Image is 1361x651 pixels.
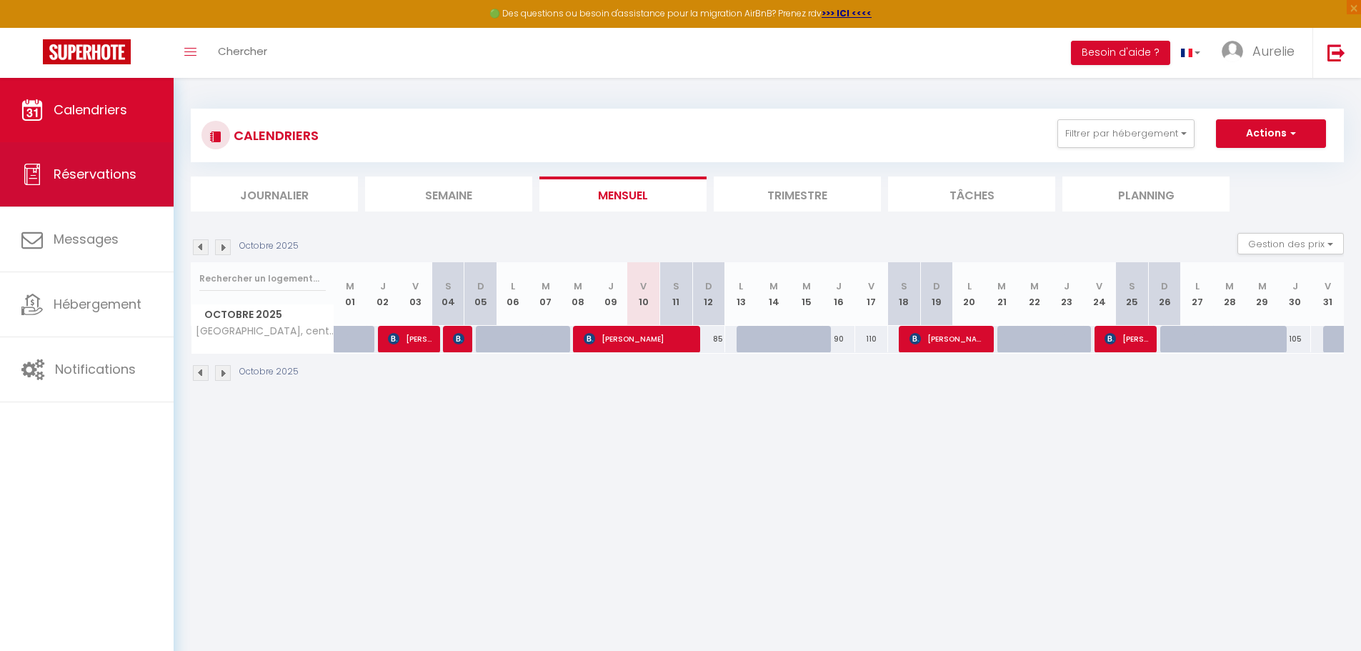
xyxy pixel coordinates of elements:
[692,326,725,352] div: 85
[985,262,1018,326] th: 21
[790,262,823,326] th: 15
[43,39,131,64] img: Super Booking
[511,279,515,293] abbr: L
[967,279,972,293] abbr: L
[1195,279,1200,293] abbr: L
[757,262,790,326] th: 14
[855,262,888,326] th: 17
[497,262,529,326] th: 06
[1062,177,1230,212] li: Planning
[574,279,582,293] abbr: M
[594,262,627,326] th: 09
[822,262,855,326] th: 16
[953,262,986,326] th: 20
[1279,326,1312,352] div: 105
[584,325,693,352] span: [PERSON_NAME]
[399,262,432,326] th: 03
[1327,44,1345,61] img: logout
[822,326,855,352] div: 90
[334,262,367,326] th: 01
[1225,279,1234,293] abbr: M
[1214,262,1247,326] th: 28
[1237,233,1344,254] button: Gestion des prix
[54,295,141,313] span: Hébergement
[1083,262,1116,326] th: 24
[194,326,336,337] span: [GEOGRAPHIC_DATA], centre ville, 300m de la mer
[1051,262,1084,326] th: 23
[888,262,921,326] th: 18
[901,279,907,293] abbr: S
[445,279,452,293] abbr: S
[1292,279,1298,293] abbr: J
[705,279,712,293] abbr: D
[1096,279,1102,293] abbr: V
[1252,42,1295,60] span: Aurelie
[997,279,1006,293] abbr: M
[659,262,692,326] th: 11
[692,262,725,326] th: 12
[412,279,419,293] abbr: V
[769,279,778,293] abbr: M
[388,325,432,352] span: [PERSON_NAME]
[739,279,743,293] abbr: L
[230,119,319,151] h3: CALENDRIERS
[836,279,842,293] abbr: J
[868,279,874,293] abbr: V
[933,279,940,293] abbr: D
[365,177,532,212] li: Semaine
[1258,279,1267,293] abbr: M
[191,177,358,212] li: Journalier
[1129,279,1135,293] abbr: S
[608,279,614,293] abbr: J
[1071,41,1170,65] button: Besoin d'aide ?
[54,165,136,183] span: Réservations
[1105,325,1148,352] span: [PERSON_NAME]
[239,239,299,253] p: Octobre 2025
[539,177,707,212] li: Mensuel
[453,325,464,352] span: [PERSON_NAME]
[855,326,888,352] div: 110
[542,279,550,293] abbr: M
[1030,279,1039,293] abbr: M
[1279,262,1312,326] th: 30
[1211,28,1312,78] a: ... Aurelie
[529,262,562,326] th: 07
[888,177,1055,212] li: Tâches
[1311,262,1344,326] th: 31
[1116,262,1149,326] th: 25
[239,365,299,379] p: Octobre 2025
[640,279,647,293] abbr: V
[346,279,354,293] abbr: M
[822,7,872,19] a: >>> ICI <<<<
[1057,119,1195,148] button: Filtrer par hébergement
[627,262,660,326] th: 10
[1148,262,1181,326] th: 26
[1018,262,1051,326] th: 22
[207,28,278,78] a: Chercher
[1181,262,1214,326] th: 27
[464,262,497,326] th: 05
[909,325,986,352] span: [PERSON_NAME]
[1246,262,1279,326] th: 29
[673,279,679,293] abbr: S
[1222,41,1243,62] img: ...
[562,262,595,326] th: 08
[218,44,267,59] span: Chercher
[1161,279,1168,293] abbr: D
[432,262,464,326] th: 04
[55,360,136,378] span: Notifications
[802,279,811,293] abbr: M
[380,279,386,293] abbr: J
[714,177,881,212] li: Trimestre
[367,262,399,326] th: 02
[191,304,334,325] span: Octobre 2025
[54,230,119,248] span: Messages
[1064,279,1070,293] abbr: J
[477,279,484,293] abbr: D
[199,266,326,292] input: Rechercher un logement...
[1325,279,1331,293] abbr: V
[1216,119,1326,148] button: Actions
[54,101,127,119] span: Calendriers
[725,262,758,326] th: 13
